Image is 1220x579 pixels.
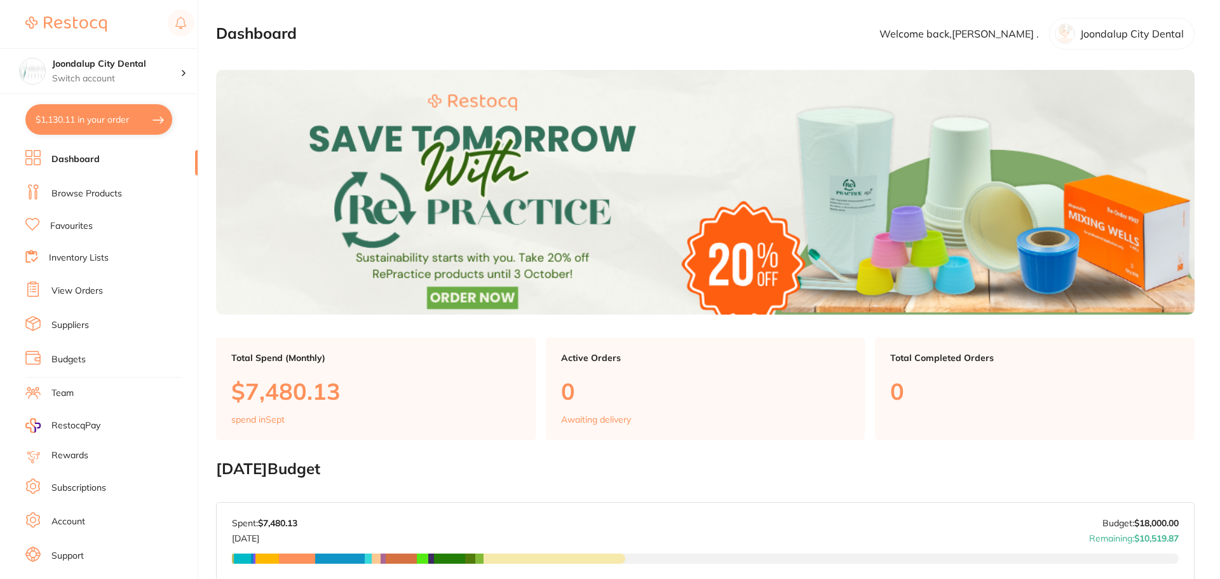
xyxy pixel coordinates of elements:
[216,337,536,440] a: Total Spend (Monthly)$7,480.13spend inSept
[216,70,1195,315] img: Dashboard
[49,252,109,264] a: Inventory Lists
[216,25,297,43] h2: Dashboard
[1089,528,1179,543] p: Remaining:
[546,337,865,440] a: Active Orders0Awaiting delivery
[25,104,172,135] button: $1,130.11 in your order
[25,418,41,433] img: RestocqPay
[50,220,93,233] a: Favourites
[890,378,1179,404] p: 0
[51,153,100,166] a: Dashboard
[231,378,520,404] p: $7,480.13
[51,285,103,297] a: View Orders
[1134,533,1179,544] strong: $10,519.87
[51,482,106,494] a: Subscriptions
[51,353,86,366] a: Budgets
[25,10,107,39] a: Restocq Logo
[561,414,631,425] p: Awaiting delivery
[232,518,297,528] p: Spent:
[216,460,1195,478] h2: [DATE] Budget
[1080,28,1184,39] p: Joondalup City Dental
[52,58,180,71] h4: Joondalup City Dental
[51,387,74,400] a: Team
[561,378,850,404] p: 0
[258,517,297,529] strong: $7,480.13
[20,58,45,84] img: Joondalup City Dental
[51,515,85,528] a: Account
[561,353,850,363] p: Active Orders
[51,449,88,462] a: Rewards
[25,17,107,32] img: Restocq Logo
[890,353,1179,363] p: Total Completed Orders
[51,419,100,432] span: RestocqPay
[1102,518,1179,528] p: Budget:
[231,414,285,425] p: spend in Sept
[879,28,1039,39] p: Welcome back, [PERSON_NAME] .
[1134,517,1179,529] strong: $18,000.00
[51,319,89,332] a: Suppliers
[231,353,520,363] p: Total Spend (Monthly)
[875,337,1195,440] a: Total Completed Orders0
[25,418,100,433] a: RestocqPay
[51,550,84,562] a: Support
[52,72,180,85] p: Switch account
[232,528,297,543] p: [DATE]
[51,187,122,200] a: Browse Products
